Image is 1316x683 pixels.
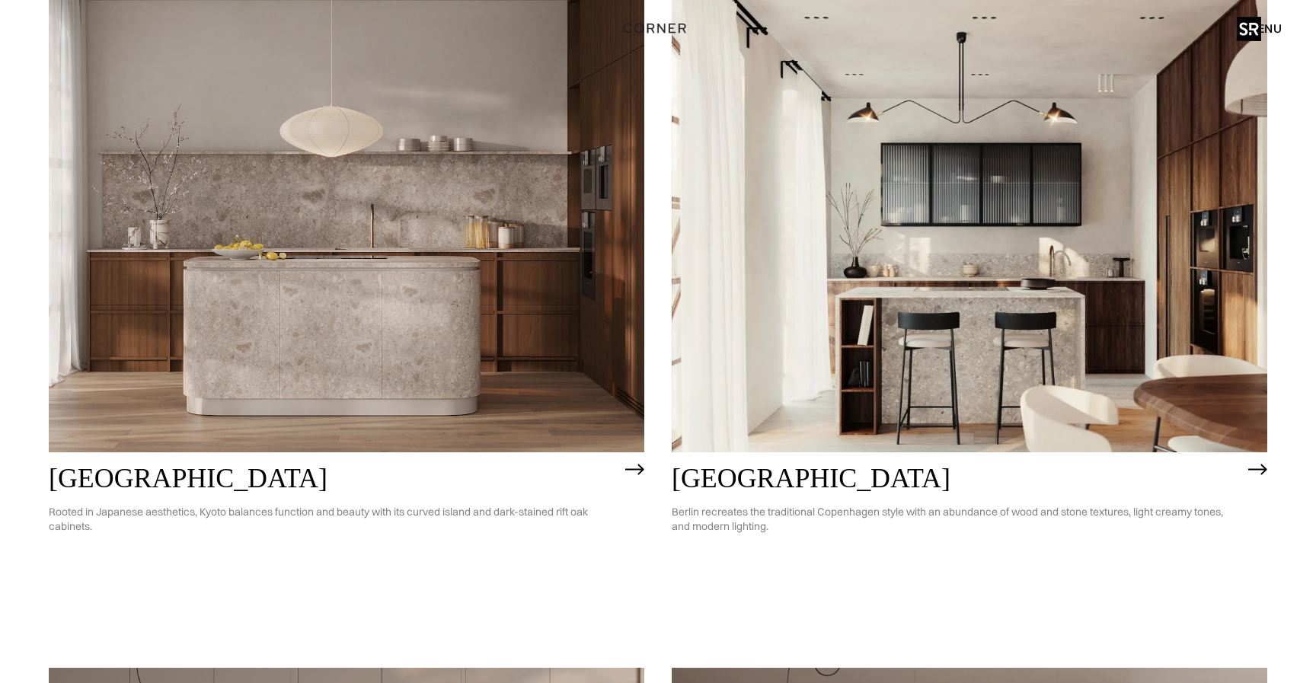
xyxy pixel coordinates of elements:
[49,493,618,545] p: Rooted in Japanese aesthetics, Kyoto balances function and beauty with its curved island and dark...
[672,493,1241,545] p: Berlin recreates the traditional Copenhagen style with an abundance of wood and stone textures, l...
[1247,22,1282,34] div: menu
[607,18,710,38] a: home
[672,464,1241,493] h2: [GEOGRAPHIC_DATA]
[1231,15,1282,41] div: menu
[49,464,618,493] h2: [GEOGRAPHIC_DATA]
